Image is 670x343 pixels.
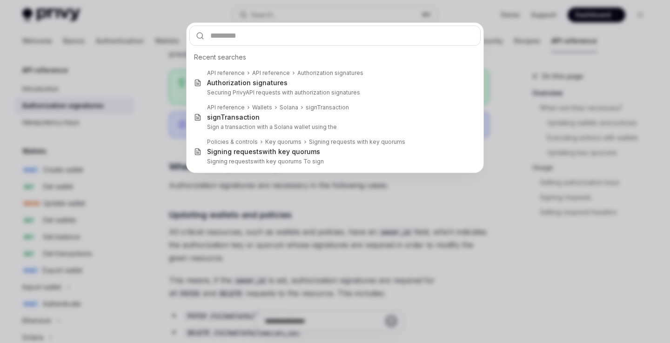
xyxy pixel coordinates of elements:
[207,148,262,155] b: Signing requests
[207,69,245,77] div: API reference
[280,104,298,111] div: Solana
[207,89,461,96] p: API requests with authorization signatures
[297,69,363,77] div: Authorization signatures
[252,69,290,77] div: API reference
[207,104,245,111] div: API reference
[207,113,221,121] b: sign
[306,104,349,111] div: signTransaction
[207,79,288,87] div: Authorization signatures
[207,148,320,156] div: with key quorums
[309,138,405,146] div: Signing requests with key quorums
[207,89,246,96] b: Securing Privy
[194,53,246,62] span: Recent searches
[207,113,260,121] div: Transaction
[207,138,258,146] div: Policies & controls
[207,123,461,131] p: Sign a transaction with a Solana wallet using the
[252,104,272,111] div: Wallets
[265,138,301,146] div: Key quorums
[207,158,254,165] b: Signing requests
[207,158,461,165] p: with key quorums To sign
